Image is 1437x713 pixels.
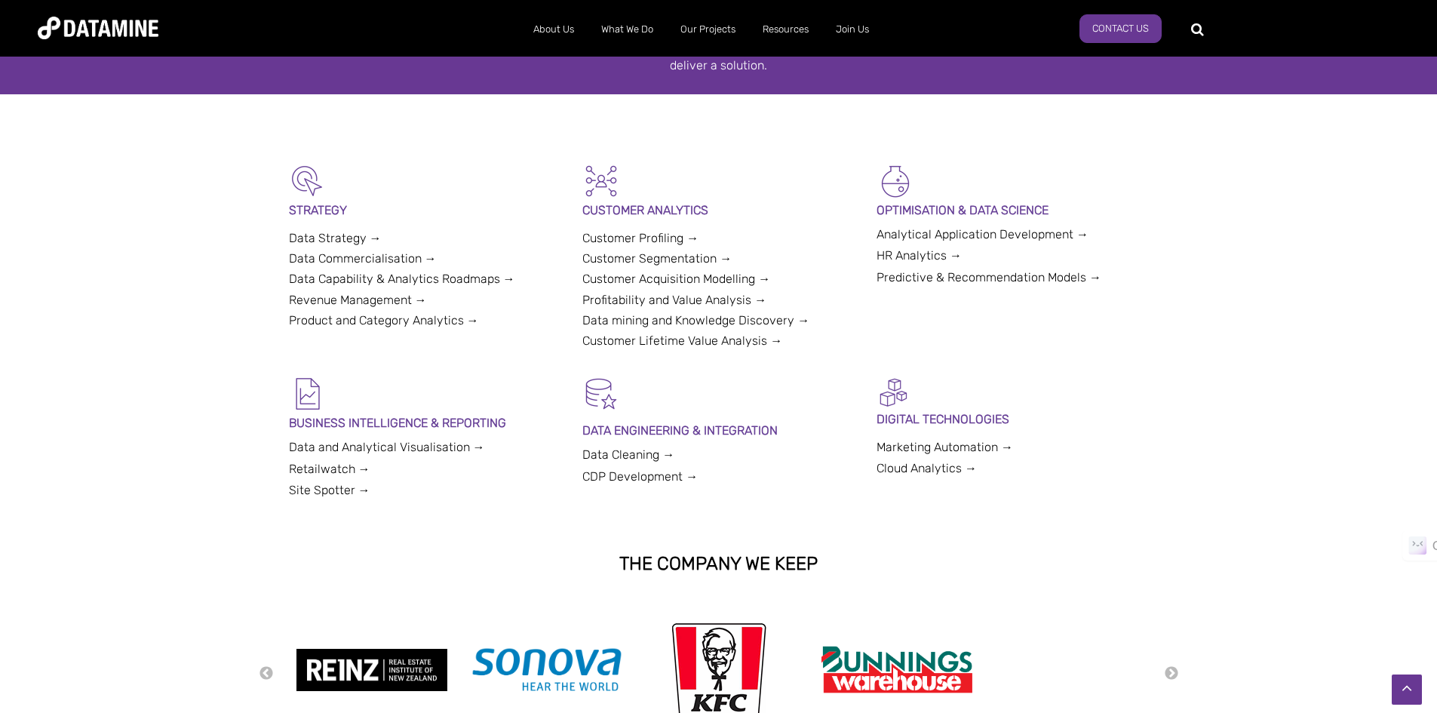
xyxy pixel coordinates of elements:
[877,162,914,200] img: Optimisation & Data Science
[1079,14,1162,43] a: Contact Us
[877,409,1149,429] p: DIGITAL TECHNOLOGIES
[877,248,962,263] a: HR Analytics →
[877,227,1088,241] a: Analytical Application Development →
[582,251,732,266] a: Customer Segmentation →
[289,375,327,413] img: BI & Reporting
[582,313,809,327] a: Data mining and Knowledge Discovery →
[822,10,883,49] a: Join Us
[582,447,674,462] a: Data Cleaning →
[296,649,447,691] img: reinz
[582,272,770,286] a: Customer Acquisition Modelling →
[289,251,437,266] a: Data Commercialisation →
[289,231,382,245] a: Data Strategy →
[582,469,698,484] a: CDP Development →
[582,420,855,441] p: DATA ENGINEERING & INTEGRATION
[582,375,620,413] img: Data Hygiene
[289,413,561,433] p: BUSINESS INTELLIGENCE & REPORTING
[821,641,972,698] img: Bunnings Warehouse
[289,200,561,220] p: STRATEGY
[877,375,910,409] img: Digital Activation
[289,293,427,307] a: Revenue Management →
[289,272,515,286] a: Data Capability & Analytics Roadmaps →
[749,10,822,49] a: Resources
[582,162,620,200] img: Customer Analytics
[877,440,1013,454] a: Marketing Automation →
[289,313,479,327] a: Product and Category Analytics →
[289,440,485,454] a: Data and Analytical Visualisation →
[619,553,818,574] strong: THE COMPANY WE KEEP
[877,461,977,475] a: Cloud Analytics →
[1164,665,1179,682] button: Next
[289,162,327,200] img: Strategy-1
[582,231,699,245] a: Customer Profiling →
[289,483,370,497] a: Site Spotter →
[582,200,855,220] p: CUSTOMER ANALYTICS
[471,647,622,693] img: Sonova
[877,200,1149,220] p: OPTIMISATION & DATA SCIENCE
[520,10,588,49] a: About Us
[289,462,370,476] a: Retailwatch →
[588,10,667,49] a: What We Do
[259,665,274,682] button: Previous
[38,17,158,39] img: Datamine
[667,10,749,49] a: Our Projects
[582,333,782,348] a: Customer Lifetime Value Analysis →
[582,293,766,307] a: Profitability and Value Analysis →
[877,270,1101,284] a: Predictive & Recommendation Models →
